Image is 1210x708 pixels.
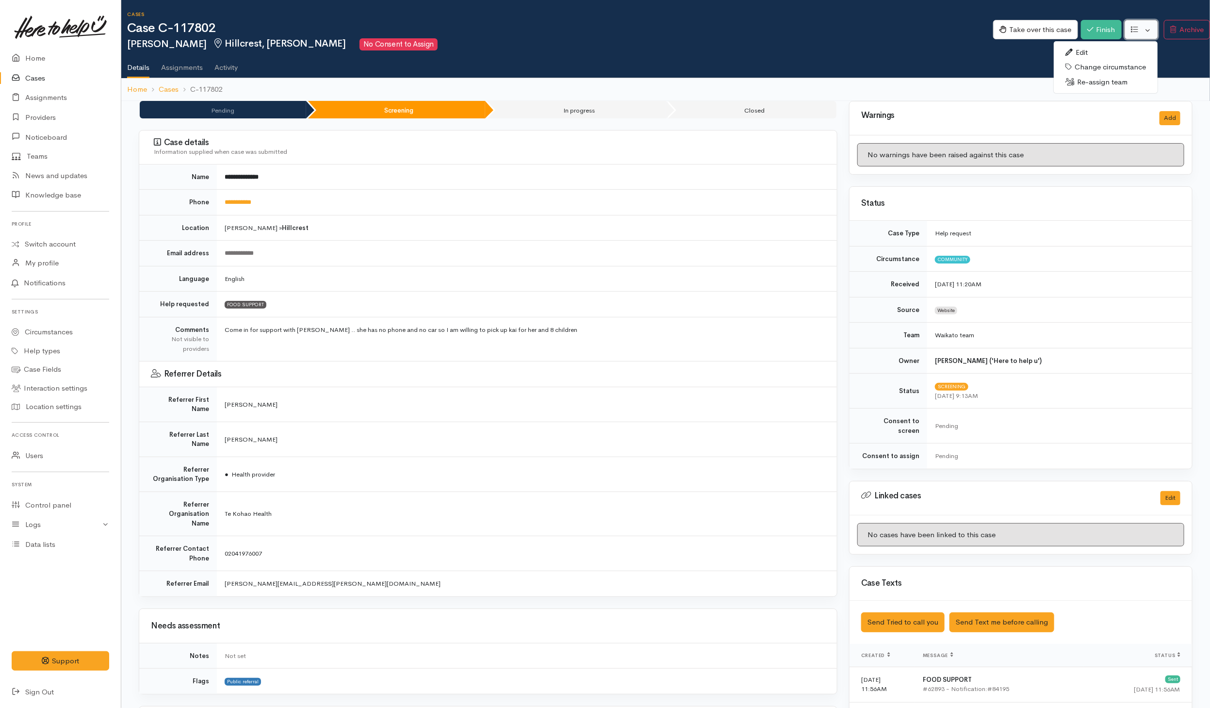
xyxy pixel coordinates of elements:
li: Pending [140,101,306,118]
li: Screening [308,101,485,118]
h2: [PERSON_NAME] [127,38,993,50]
h6: Profile [12,217,109,231]
li: Closed [668,101,836,118]
td: Referrer Organisation Type [139,457,217,492]
td: Notes [139,643,217,669]
td: Come in for support with [PERSON_NAME] .. she has no phone and no car so I am willing to pick up ... [217,317,837,362]
div: Sent [1165,675,1180,683]
h3: Status [861,199,1180,208]
span: 02041976007 [225,549,262,558]
div: [DATE] 11:56AM [1091,685,1180,694]
button: Send Tried to call you [861,612,945,632]
td: Help requested [139,292,217,317]
h6: Access control [12,428,109,442]
td: Name [139,165,217,190]
button: Take over this case [993,20,1078,40]
td: Referrer Last Name [139,422,217,457]
td: Referrer Contact Phone [139,536,217,571]
h3: Case details [154,138,825,148]
div: Pending [935,421,1180,431]
span: Website [935,307,957,314]
td: Comments [139,317,217,362]
td: Circumstance [850,246,927,272]
td: Case Type [850,221,927,246]
td: Phone [139,190,217,215]
td: Language [139,266,217,292]
span: Created [861,652,890,659]
td: Consent to screen [850,409,927,444]
span: Message [923,652,953,659]
td: Source [850,297,927,323]
h3: Case Texts [861,579,1180,588]
h6: Cases [127,12,993,17]
td: Help request [927,221,1192,246]
td: Team [850,323,927,348]
div: Information supplied when case was submitted [154,147,825,157]
td: Referrer Organisation Name [139,492,217,536]
td: Owner [850,348,927,374]
b: Hillcrest [282,224,309,232]
b: [PERSON_NAME] ('Here to help u') [935,357,1042,365]
span: Health provider [225,470,275,478]
button: Support [12,651,109,671]
td: Referrer Email [139,571,217,596]
span: [PERSON_NAME] [225,435,278,444]
span: Te Kohao Health [225,510,272,518]
h3: Warnings [861,111,1148,120]
h6: System [12,478,109,491]
td: Referrer First Name [139,387,217,422]
button: Send Text me before calling [949,612,1054,632]
button: Add [1160,111,1180,125]
h6: Settings [12,305,109,318]
time: [DATE] 11:20AM [935,280,981,288]
td: Status [850,374,927,409]
span: [PERSON_NAME][EMAIL_ADDRESS][PERSON_NAME][DOMAIN_NAME] [225,579,441,588]
li: In progress [487,101,667,118]
h1: Case C-117802 [127,21,993,35]
div: #62893 - Notification:#84195 [923,684,1076,694]
a: Change circumstance [1054,60,1158,75]
div: [DATE] 9:13AM [935,391,1180,401]
a: Home [127,84,147,95]
td: Location [139,215,217,241]
span: No Consent to Assign [360,38,437,50]
span: FOOD SUPPORT [225,301,266,309]
span: Status [1155,652,1180,659]
span: Community [935,256,970,263]
td: Flags [139,669,217,694]
a: Cases [159,84,179,95]
td: [DATE] 11:56AM [850,667,915,702]
a: Edit [1054,45,1158,60]
span: ● [225,470,229,478]
div: Not visible to providers [151,334,209,353]
a: Activity [214,50,238,78]
div: No warnings have been raised against this case [857,143,1184,167]
button: Edit [1161,491,1180,505]
span: [PERSON_NAME] » [225,224,309,232]
a: Re-assign team [1054,75,1158,90]
td: Received [850,272,927,297]
a: Details [127,50,149,79]
span: [PERSON_NAME] [225,400,278,409]
button: Archive [1164,20,1210,40]
div: Not set [225,651,825,661]
span: Screening [935,383,968,391]
span: Waikato team [935,331,974,339]
span: Hillcrest, [PERSON_NAME] [213,37,346,49]
h3: Referrer Details [151,369,825,379]
li: C-117802 [179,84,222,95]
td: English [217,266,837,292]
nav: breadcrumb [121,78,1210,101]
a: Assignments [161,50,203,78]
td: Email address [139,241,217,266]
span: Public referral [225,678,261,686]
b: FOOD SUPPORT [923,675,972,684]
div: No cases have been linked to this case [857,523,1184,547]
td: Consent to assign [850,444,927,469]
h3: Linked cases [861,491,1149,501]
h3: Needs assessment [151,622,825,631]
div: Pending [935,451,1180,461]
button: Finish [1081,20,1122,40]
